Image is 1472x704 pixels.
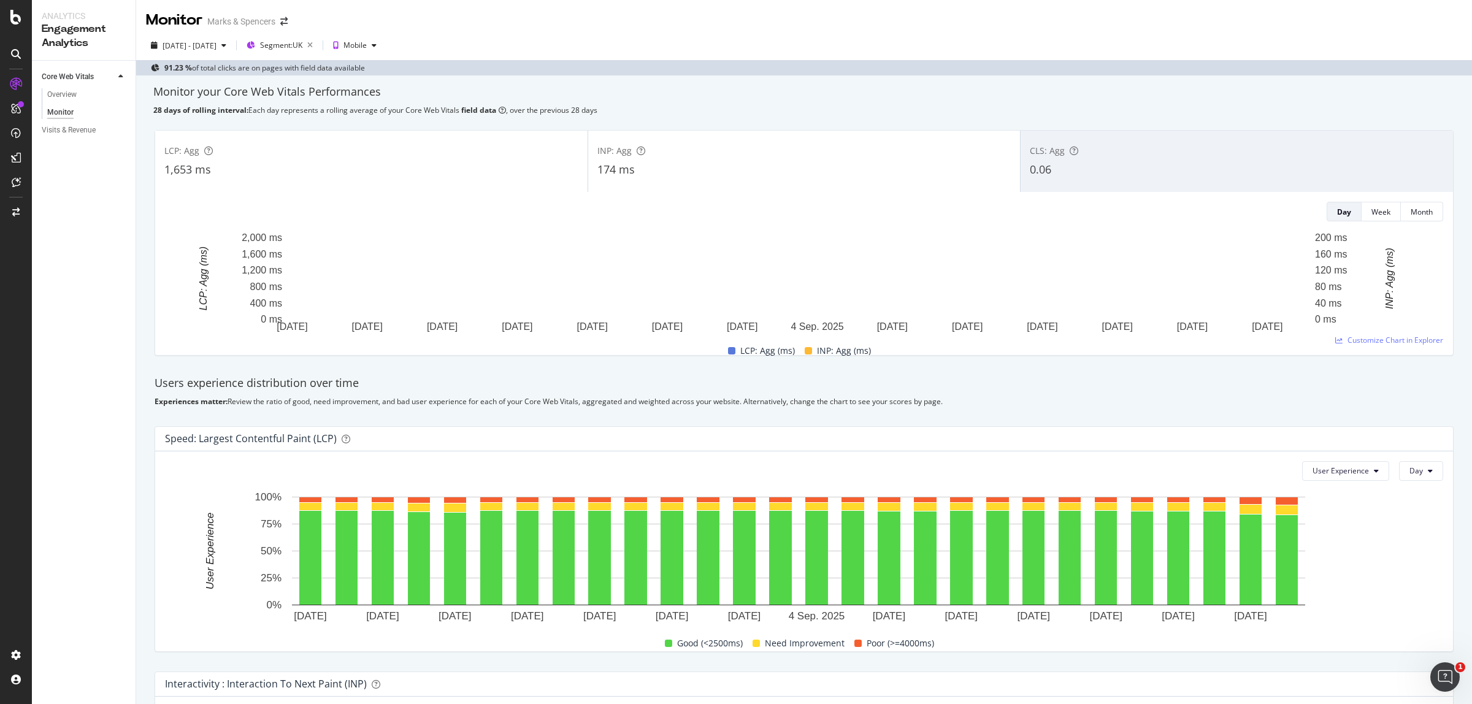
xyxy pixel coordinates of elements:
[873,610,906,622] text: [DATE]
[511,610,544,622] text: [DATE]
[42,22,126,50] div: Engagement Analytics
[261,545,282,557] text: 50%
[261,314,282,324] text: 0 ms
[266,599,282,611] text: 0%
[42,71,94,83] div: Core Web Vitals
[1018,610,1051,622] text: [DATE]
[164,162,211,177] span: 1,653 ms
[1030,145,1065,156] span: CLS: Agg
[1335,335,1443,345] a: Customize Chart in Explorer
[146,10,202,31] div: Monitor
[366,610,399,622] text: [DATE]
[789,610,845,622] text: 4 Sep. 2025
[242,249,282,259] text: 1,600 ms
[242,36,318,55] button: Segment:UK
[1315,298,1342,308] text: 40 ms
[47,106,127,119] a: Monitor
[280,17,288,26] div: arrow-right-arrow-left
[42,124,96,137] div: Visits & Revenue
[42,71,115,83] a: Core Web Vitals
[1234,610,1267,622] text: [DATE]
[677,636,743,651] span: Good (<2500ms)
[439,610,472,622] text: [DATE]
[656,610,689,622] text: [DATE]
[164,63,365,73] div: of total clicks are on pages with field data available
[250,298,282,308] text: 400 ms
[165,491,1432,626] svg: A chart.
[652,321,683,332] text: [DATE]
[461,105,496,115] b: field data
[1409,465,1423,476] span: Day
[728,610,761,622] text: [DATE]
[817,343,871,358] span: INP: Agg (ms)
[597,145,632,156] span: INP: Agg
[1302,461,1389,481] button: User Experience
[165,231,1432,334] svg: A chart.
[204,513,216,590] text: User Experience
[1384,248,1395,309] text: INP: Agg (ms)
[47,88,77,101] div: Overview
[255,491,282,503] text: 100%
[1399,461,1443,481] button: Day
[1455,662,1465,672] span: 1
[277,321,307,332] text: [DATE]
[198,247,209,310] text: LCP: Agg (ms)
[502,321,532,332] text: [DATE]
[1411,207,1433,217] div: Month
[155,375,1454,391] div: Users experience distribution over time
[577,321,607,332] text: [DATE]
[165,432,337,445] div: Speed: Largest Contentful Paint (LCP)
[207,15,275,28] div: Marks & Spencers
[427,321,458,332] text: [DATE]
[328,36,381,55] button: Mobile
[1177,321,1208,332] text: [DATE]
[242,232,282,243] text: 2,000 ms
[765,636,845,651] span: Need Improvement
[1089,610,1122,622] text: [DATE]
[1252,321,1282,332] text: [DATE]
[42,10,126,22] div: Analytics
[1162,610,1195,622] text: [DATE]
[146,36,231,55] button: [DATE] - [DATE]
[583,610,616,622] text: [DATE]
[261,518,282,530] text: 75%
[1315,265,1347,275] text: 120 ms
[1315,281,1342,292] text: 80 ms
[1315,249,1347,259] text: 160 ms
[153,105,248,115] b: 28 days of rolling interval:
[42,124,127,137] a: Visits & Revenue
[1401,202,1443,221] button: Month
[261,572,282,584] text: 25%
[352,321,383,332] text: [DATE]
[164,145,199,156] span: LCP: Agg
[155,396,228,407] b: Experiences matter:
[163,40,217,51] span: [DATE] - [DATE]
[242,265,282,275] text: 1,200 ms
[343,42,367,49] div: Mobile
[727,321,757,332] text: [DATE]
[952,321,983,332] text: [DATE]
[47,106,74,119] div: Monitor
[1030,162,1051,177] span: 0.06
[791,321,843,332] text: 4 Sep. 2025
[1347,335,1443,345] span: Customize Chart in Explorer
[1327,202,1362,221] button: Day
[165,678,367,690] div: Interactivity : Interaction to Next Paint (INP)
[1313,465,1369,476] span: User Experience
[294,610,327,622] text: [DATE]
[1315,232,1347,243] text: 200 ms
[250,281,282,292] text: 800 ms
[1337,207,1351,217] div: Day
[1315,314,1336,324] text: 0 ms
[597,162,635,177] span: 174 ms
[1362,202,1401,221] button: Week
[153,84,1455,100] div: Monitor your Core Web Vitals Performances
[740,343,795,358] span: LCP: Agg (ms)
[877,321,908,332] text: [DATE]
[1430,662,1460,692] iframe: Intercom live chat
[153,105,1455,115] div: Each day represents a rolling average of your Core Web Vitals , over the previous 28 days
[1102,321,1133,332] text: [DATE]
[47,88,127,101] a: Overview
